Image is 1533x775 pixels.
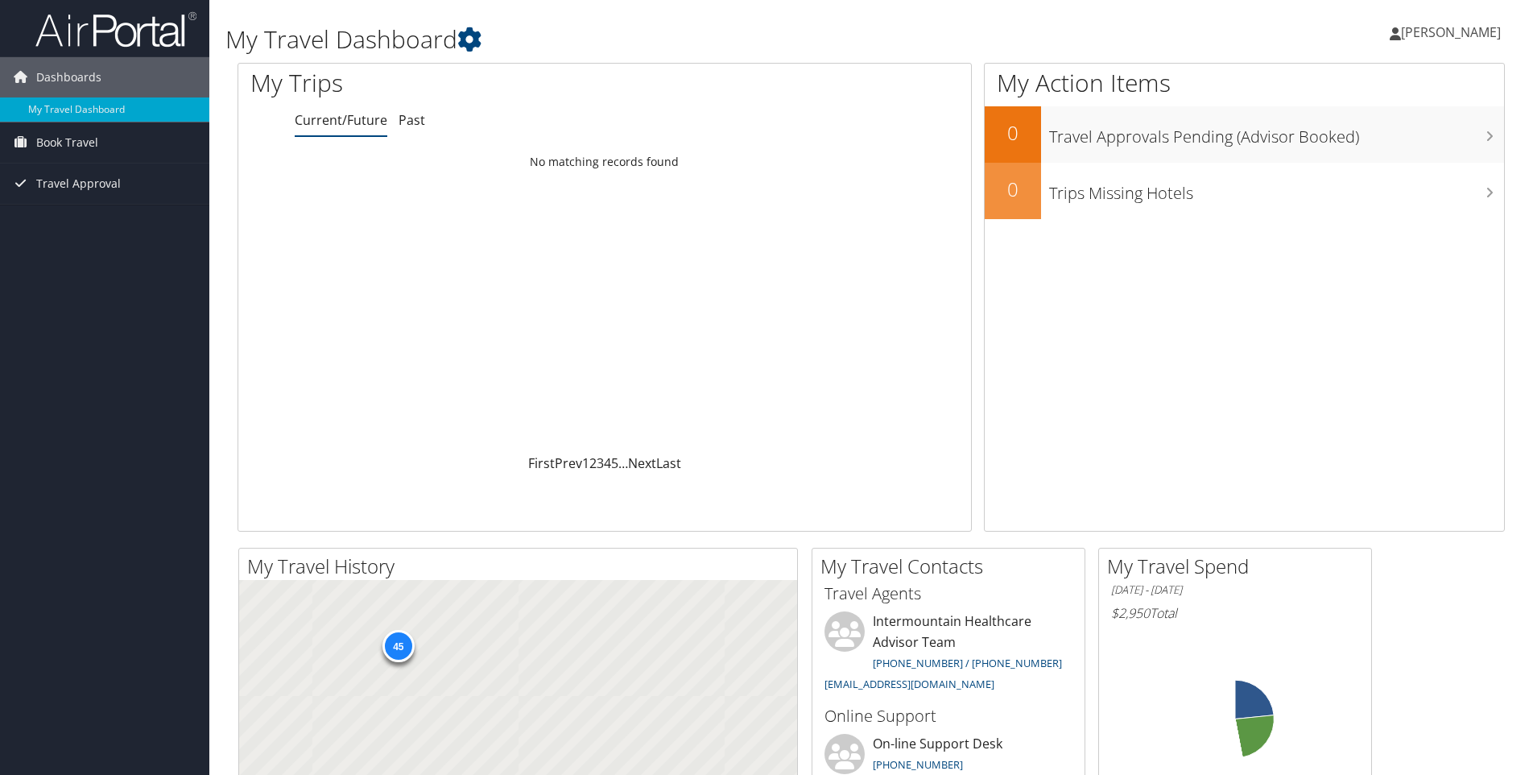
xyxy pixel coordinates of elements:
h1: My Action Items [985,66,1504,100]
a: Current/Future [295,111,387,129]
a: [PHONE_NUMBER] / [PHONE_NUMBER] [873,656,1062,670]
h3: Travel Approvals Pending (Advisor Booked) [1049,118,1504,148]
a: Past [399,111,425,129]
h3: Travel Agents [824,582,1072,605]
h3: Online Support [824,705,1072,727]
a: 0Trips Missing Hotels [985,163,1504,219]
a: Prev [555,454,582,472]
a: 2 [589,454,597,472]
a: 3 [597,454,604,472]
span: … [618,454,628,472]
span: Dashboards [36,57,101,97]
h6: [DATE] - [DATE] [1111,582,1359,598]
a: 1 [582,454,589,472]
span: Travel Approval [36,164,121,204]
h1: My Travel Dashboard [225,23,1086,56]
h2: My Travel Contacts [820,553,1085,580]
img: airportal-logo.png [35,10,196,48]
span: [PERSON_NAME] [1401,23,1501,41]
span: Book Travel [36,122,98,163]
h2: My Travel Spend [1107,553,1371,580]
td: No matching records found [238,147,971,176]
a: 5 [611,454,618,472]
h3: Trips Missing Hotels [1049,174,1504,205]
h2: 0 [985,119,1041,147]
a: 4 [604,454,611,472]
a: [EMAIL_ADDRESS][DOMAIN_NAME] [824,677,994,691]
a: [PHONE_NUMBER] [873,757,963,772]
a: [PERSON_NAME] [1390,8,1517,56]
a: Next [628,454,656,472]
span: $2,950 [1111,604,1150,622]
a: 0Travel Approvals Pending (Advisor Booked) [985,106,1504,163]
a: Last [656,454,681,472]
h1: My Trips [250,66,654,100]
h6: Total [1111,604,1359,622]
li: Intermountain Healthcare Advisor Team [816,611,1081,698]
h2: My Travel History [247,553,797,580]
a: First [528,454,555,472]
h2: 0 [985,176,1041,203]
div: 45 [382,630,414,662]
